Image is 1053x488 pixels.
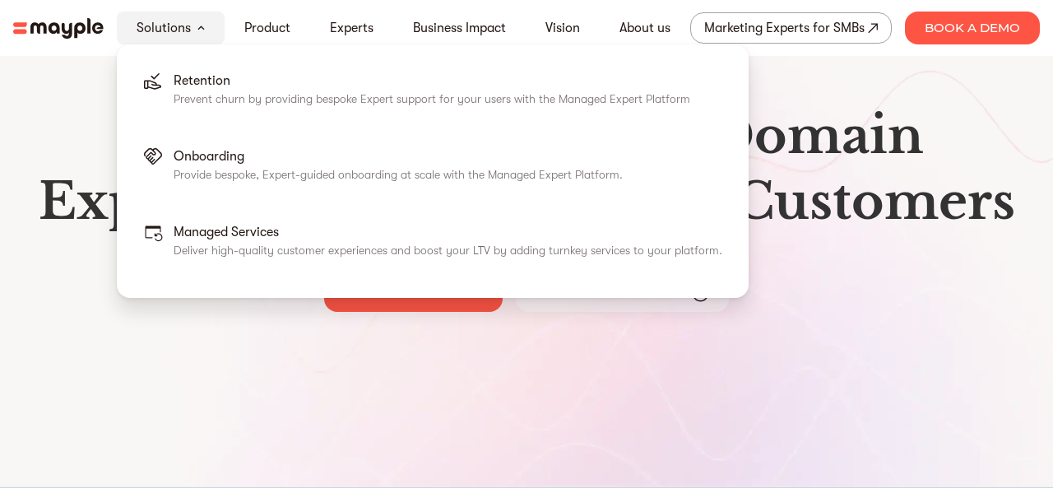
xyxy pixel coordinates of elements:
[174,242,722,258] p: Deliver high-quality customer experiences and boost your LTV by adding turnkey services to your p...
[690,12,892,44] a: Marketing Experts for SMBs
[704,16,865,40] div: Marketing Experts for SMBs
[330,18,373,38] a: Experts
[130,133,735,209] a: Onboarding Provide bespoke, Expert-guided onboarding at scale with the Managed Expert Platform.
[174,71,690,91] p: Retention
[174,91,690,107] p: Prevent churn by providing bespoke Expert support for your users with the Managed Expert Platform
[130,58,735,133] a: Retention Prevent churn by providing bespoke Expert support for your users with the Managed Exper...
[174,166,623,183] p: Provide bespoke, Expert-guided onboarding at scale with the Managed Expert Platform.
[905,12,1040,44] div: Book A Demo
[545,18,580,38] a: Vision
[130,209,735,285] a: Managed Services Deliver high-quality customer experiences and boost your LTV by adding turnkey s...
[26,103,1027,235] h1: Leverage High-Touch Domain Experts for Your Long-tail Customers
[137,18,191,38] a: Solutions
[619,18,670,38] a: About us
[174,222,722,242] p: Managed Services
[244,18,290,38] a: Product
[197,26,205,30] img: arrow-down
[174,146,623,166] p: Onboarding
[13,18,104,39] img: mayple-logo
[413,18,506,38] a: Business Impact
